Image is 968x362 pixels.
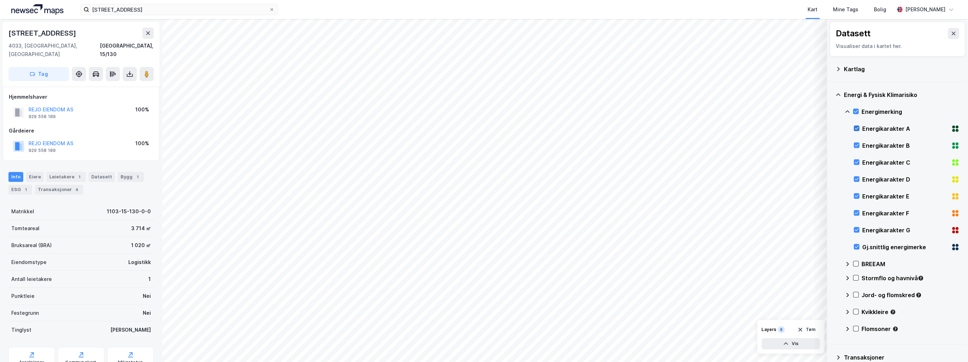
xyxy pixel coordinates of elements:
div: Festegrunn [11,309,39,317]
button: Vis [761,338,820,349]
div: Hjemmelshaver [9,93,153,101]
div: BREEAM [862,260,960,268]
div: Eiendomstype [11,258,47,266]
div: 100% [135,139,149,148]
div: Tinglyst [11,326,31,334]
div: Datasett [88,172,115,182]
button: Tag [8,67,69,81]
div: Kart [808,5,817,14]
img: logo.a4113a55bc3d86da70a041830d287a7e.svg [11,4,63,15]
div: Energikarakter E [862,192,948,201]
div: [STREET_ADDRESS] [8,27,78,39]
div: Logistikk [128,258,151,266]
div: Bruksareal (BRA) [11,241,52,250]
div: 1 020 ㎡ [131,241,151,250]
div: Energikarakter C [862,158,948,167]
div: Layers [761,327,776,332]
div: Eiere [26,172,44,182]
div: Mine Tags [833,5,858,14]
div: Energikarakter D [862,175,948,184]
div: 100% [135,105,149,114]
div: Info [8,172,23,182]
div: Energikarakter B [862,141,948,150]
div: Visualiser data i kartet her. [836,42,959,50]
div: Transaksjoner [844,353,960,362]
div: ESG [8,185,32,195]
div: 929 558 189 [29,148,56,153]
div: Energikarakter F [862,209,948,217]
div: Flomsoner [862,325,960,333]
div: 1 [76,173,83,180]
div: Leietakere [47,172,86,182]
div: Datasett [836,28,871,39]
div: Kvikkleire [862,308,960,316]
div: Nei [143,292,151,300]
button: Tøm [793,324,820,335]
div: 1103-15-130-0-0 [107,207,151,216]
div: [GEOGRAPHIC_DATA], 15/130 [100,42,154,59]
div: Energikarakter G [862,226,948,234]
div: Bygg [118,172,144,182]
div: Stormflo og havnivå [862,274,960,282]
div: Matrikkel [11,207,34,216]
div: [PERSON_NAME] [905,5,945,14]
div: 1 [134,173,141,180]
div: 8 [778,326,785,333]
div: 1 [22,186,29,193]
div: Energimerking [862,108,960,116]
div: Gj.snittlig energimerke [862,243,948,251]
div: Tooltip anchor [892,326,899,332]
div: Energi & Fysisk Klimarisiko [844,91,960,99]
div: Nei [143,309,151,317]
div: Gårdeiere [9,127,153,135]
div: Tomteareal [11,224,39,233]
div: Tooltip anchor [918,275,924,281]
div: Tooltip anchor [890,309,896,315]
div: Kontrollprogram for chat [933,328,968,362]
div: Bolig [874,5,886,14]
div: 1 [148,275,151,283]
div: Energikarakter A [862,124,948,133]
div: 3 714 ㎡ [131,224,151,233]
div: 929 558 189 [29,114,56,119]
input: Søk på adresse, matrikkel, gårdeiere, leietakere eller personer [89,4,269,15]
div: Jord- og flomskred [862,291,960,299]
div: 4 [73,186,80,193]
div: Tooltip anchor [915,292,922,298]
iframe: Chat Widget [933,328,968,362]
div: Kartlag [844,65,960,73]
div: Antall leietakere [11,275,52,283]
div: Transaksjoner [35,185,83,195]
div: [PERSON_NAME] [110,326,151,334]
div: 4033, [GEOGRAPHIC_DATA], [GEOGRAPHIC_DATA] [8,42,100,59]
div: Punktleie [11,292,35,300]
